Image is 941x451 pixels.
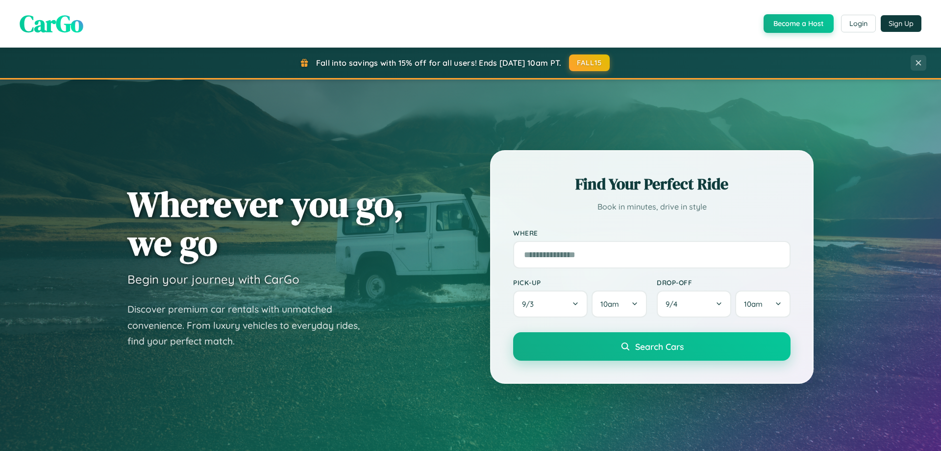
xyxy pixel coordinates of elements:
[657,278,791,287] label: Drop-off
[657,291,731,318] button: 9/4
[744,299,763,309] span: 10am
[881,15,921,32] button: Sign Up
[666,299,682,309] span: 9 / 4
[127,272,299,287] h3: Begin your journey with CarGo
[513,173,791,195] h2: Find Your Perfect Ride
[522,299,539,309] span: 9 / 3
[513,229,791,237] label: Where
[569,54,610,71] button: FALL15
[735,291,791,318] button: 10am
[513,332,791,361] button: Search Cars
[841,15,876,32] button: Login
[20,7,83,40] span: CarGo
[592,291,647,318] button: 10am
[513,291,588,318] button: 9/3
[600,299,619,309] span: 10am
[764,14,834,33] button: Become a Host
[127,301,372,349] p: Discover premium car rentals with unmatched convenience. From luxury vehicles to everyday rides, ...
[513,200,791,214] p: Book in minutes, drive in style
[127,185,404,262] h1: Wherever you go, we go
[316,58,562,68] span: Fall into savings with 15% off for all users! Ends [DATE] 10am PT.
[635,341,684,352] span: Search Cars
[513,278,647,287] label: Pick-up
